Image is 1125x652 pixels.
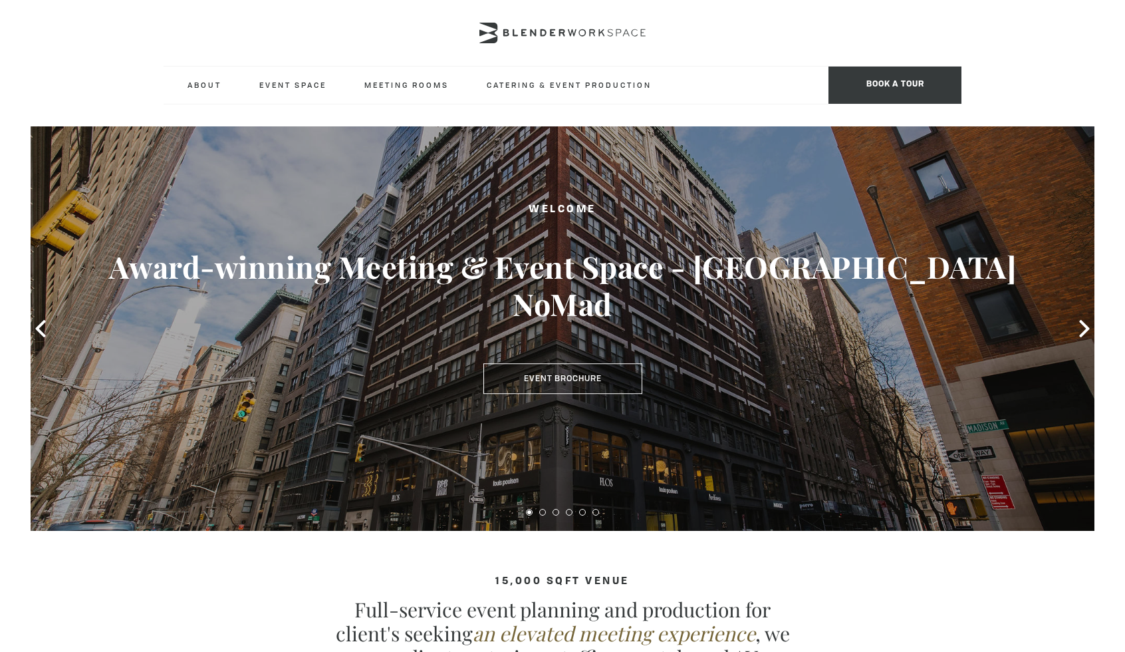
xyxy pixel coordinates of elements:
[483,363,642,394] a: Event Brochure
[249,67,337,103] a: Event Space
[84,202,1041,218] h2: Welcome
[84,248,1041,323] h3: Award-winning Meeting & Event Space - [GEOGRAPHIC_DATA] NoMad
[164,576,961,587] h4: 15,000 sqft venue
[828,67,961,104] span: Book a tour
[476,67,662,103] a: Catering & Event Production
[473,620,755,647] em: an elevated meeting experience
[354,67,459,103] a: Meeting Rooms
[177,67,232,103] a: About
